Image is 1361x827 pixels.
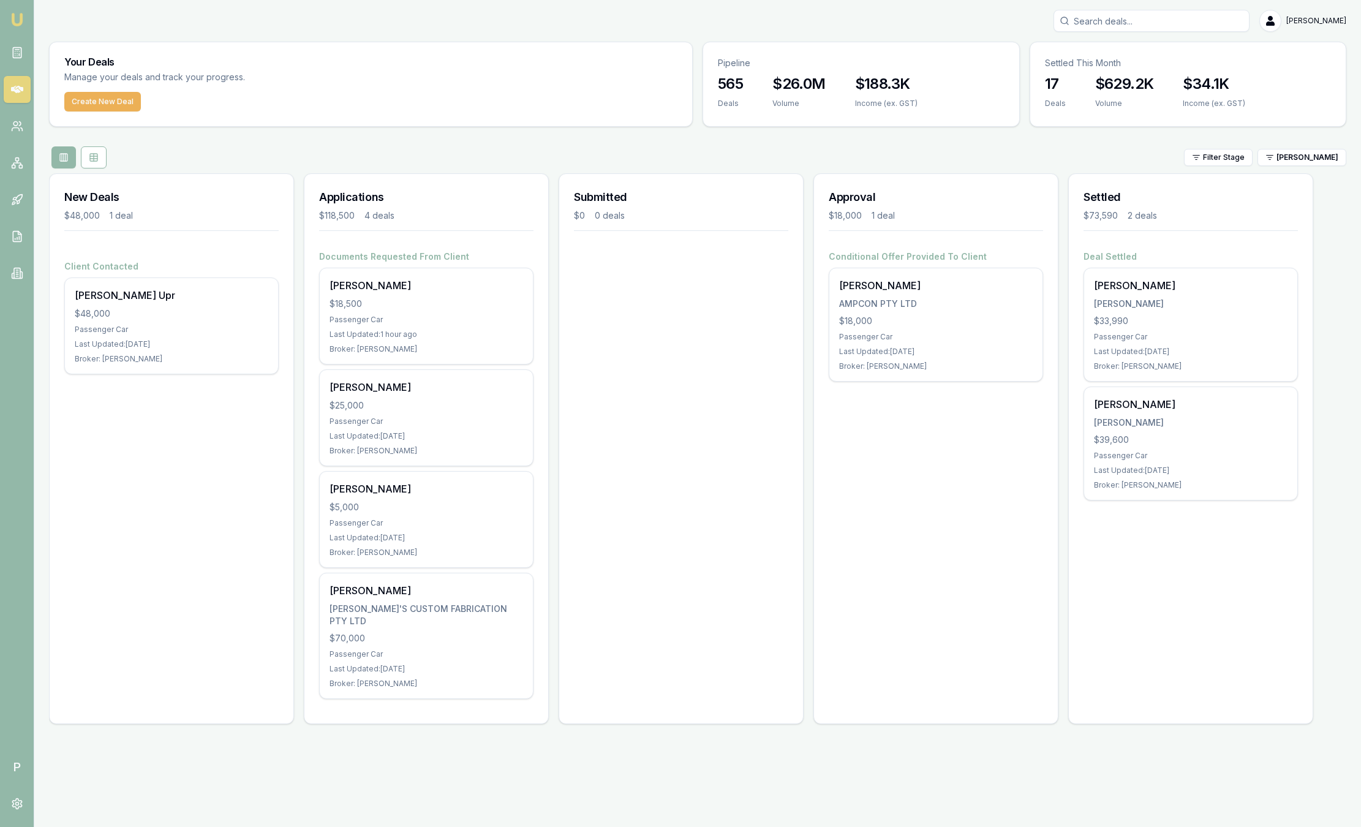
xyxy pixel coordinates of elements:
div: $33,990 [1094,315,1287,327]
span: [PERSON_NAME] [1276,153,1338,162]
div: Income (ex. GST) [855,99,918,108]
div: Passenger Car [330,649,523,659]
div: [PERSON_NAME] [1094,298,1287,310]
span: [PERSON_NAME] [1286,16,1346,26]
div: Broker: [PERSON_NAME] [330,446,523,456]
div: $18,500 [330,298,523,310]
h3: New Deals [64,189,279,206]
div: Broker: [PERSON_NAME] [330,548,523,557]
div: $25,000 [330,399,523,412]
div: Broker: [PERSON_NAME] [1094,361,1287,371]
div: [PERSON_NAME] [839,278,1033,293]
div: $48,000 [75,308,268,320]
div: Passenger Car [75,325,268,334]
div: Broker: [PERSON_NAME] [330,679,523,689]
span: P [4,753,31,780]
button: [PERSON_NAME] [1257,149,1346,166]
h3: $629.2K [1095,74,1154,94]
p: Manage your deals and track your progress. [64,70,378,85]
div: Last Updated: 1 hour ago [330,330,523,339]
h4: Conditional Offer Provided To Client [829,251,1043,263]
input: Search deals [1054,10,1250,32]
div: Volume [772,99,825,108]
div: Broker: [PERSON_NAME] [330,344,523,354]
button: Filter Stage [1184,149,1253,166]
div: Last Updated: [DATE] [330,431,523,441]
div: Passenger Car [1094,451,1287,461]
div: $39,600 [1094,434,1287,446]
div: [PERSON_NAME] [1094,397,1287,412]
div: Deals [1045,99,1066,108]
button: Create New Deal [64,92,141,111]
div: $73,590 [1084,210,1118,222]
h3: Approval [829,189,1043,206]
div: 0 deals [595,210,625,222]
div: 1 deal [110,210,133,222]
h4: Documents Requested From Client [319,251,533,263]
p: Settled This Month [1045,57,1332,69]
div: Last Updated: [DATE] [839,347,1033,357]
div: $0 [574,210,585,222]
h3: Submitted [574,189,788,206]
div: [PERSON_NAME]'S CUSTOM FABRICATION PTY LTD [330,603,523,627]
div: $5,000 [330,501,523,513]
h3: $26.0M [772,74,825,94]
div: 4 deals [364,210,394,222]
div: Passenger Car [330,417,523,426]
h3: Your Deals [64,57,677,67]
p: Pipeline [718,57,1005,69]
div: Last Updated: [DATE] [75,339,268,349]
div: Last Updated: [DATE] [330,664,523,674]
div: Volume [1095,99,1154,108]
div: [PERSON_NAME] [330,380,523,395]
div: $118,500 [319,210,355,222]
div: [PERSON_NAME] [1094,417,1287,429]
div: $48,000 [64,210,100,222]
div: [PERSON_NAME] [1094,278,1287,293]
div: $18,000 [829,210,862,222]
div: Last Updated: [DATE] [1094,347,1287,357]
h4: Deal Settled [1084,251,1298,263]
h4: Client Contacted [64,260,279,273]
h3: Applications [319,189,533,206]
div: [PERSON_NAME] [330,583,523,598]
h3: $188.3K [855,74,918,94]
h3: 565 [718,74,743,94]
div: [PERSON_NAME] Upr [75,288,268,303]
div: 2 deals [1128,210,1157,222]
div: AMPCON PTY LTD [839,298,1033,310]
div: [PERSON_NAME] [330,278,523,293]
div: Broker: [PERSON_NAME] [75,354,268,364]
div: Passenger Car [1094,332,1287,342]
h3: Settled [1084,189,1298,206]
div: [PERSON_NAME] [330,481,523,496]
div: Income (ex. GST) [1183,99,1245,108]
div: Broker: [PERSON_NAME] [1094,480,1287,490]
div: $70,000 [330,632,523,644]
img: emu-icon-u.png [10,12,25,27]
div: Passenger Car [330,518,523,528]
div: 1 deal [872,210,895,222]
span: Filter Stage [1203,153,1245,162]
div: Broker: [PERSON_NAME] [839,361,1033,371]
div: Last Updated: [DATE] [1094,466,1287,475]
div: Passenger Car [839,332,1033,342]
div: Passenger Car [330,315,523,325]
h3: $34.1K [1183,74,1245,94]
h3: 17 [1045,74,1066,94]
div: Last Updated: [DATE] [330,533,523,543]
div: $18,000 [839,315,1033,327]
div: Deals [718,99,743,108]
